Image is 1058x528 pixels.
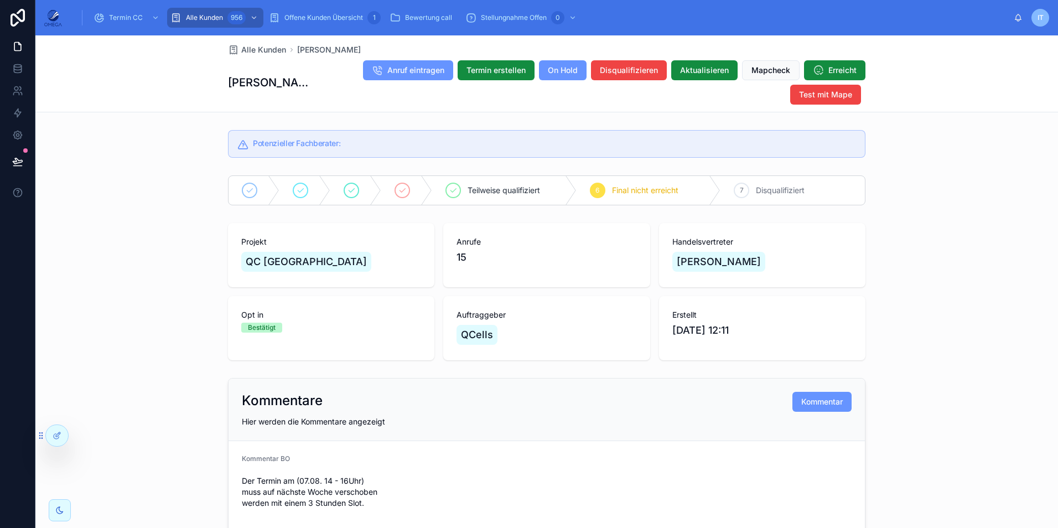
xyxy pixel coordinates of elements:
a: Stellungnahme Offen0 [462,8,582,28]
span: QC [GEOGRAPHIC_DATA] [246,254,367,270]
span: Opt in [241,309,421,320]
div: Bestätigt [248,323,276,333]
button: Mapcheck [742,60,800,80]
div: 1 [367,11,381,24]
span: 15 [457,250,466,265]
span: Hier werden die Kommentare angezeigt [242,417,385,426]
a: Alle Kunden [228,44,286,55]
button: Kommentar [792,392,852,412]
span: Mapcheck [751,65,790,76]
button: Aktualisieren [671,60,738,80]
a: [PERSON_NAME] [297,44,361,55]
span: Auftraggeber [457,309,636,320]
span: 7 [740,186,744,195]
span: Final nicht erreicht [612,185,678,196]
span: Erstellt [672,309,852,320]
button: Disqualifizieren [591,60,667,80]
button: Test mit Mape [790,85,861,105]
span: Test mit Mape [799,89,852,100]
span: Stellungnahme Offen [481,13,547,22]
img: App logo [44,9,62,27]
h2: Kommentare [242,392,323,410]
button: Erreicht [804,60,865,80]
button: Anruf eintragen [363,60,453,80]
span: Bewertung call [405,13,452,22]
span: Alle Kunden [241,44,286,55]
span: Projekt [241,236,421,247]
span: Anrufe [457,236,636,247]
span: Disqualifiziert [756,185,805,196]
span: IT [1038,13,1044,22]
span: On Hold [548,65,578,76]
a: Offene Kunden Übersicht1 [266,8,384,28]
span: Handelsvertreter [672,236,852,247]
a: Bewertung call [386,8,460,28]
button: On Hold [539,60,587,80]
span: Termin CC [109,13,143,22]
div: 956 [227,11,246,24]
span: Disqualifizieren [600,65,658,76]
span: Termin erstellen [466,65,526,76]
span: Kommentar BO [242,454,290,463]
span: QCells [461,327,493,343]
span: Alle Kunden [186,13,223,22]
span: Offene Kunden Übersicht [284,13,363,22]
h5: Potenzieller Fachberater: [253,139,856,147]
span: Kommentar [801,396,843,407]
span: Aktualisieren [680,65,729,76]
span: [DATE] 12:11 [672,323,852,338]
a: Termin CC [90,8,165,28]
span: 6 [595,186,599,195]
span: [PERSON_NAME] [677,254,761,270]
div: 0 [551,11,564,24]
span: Anruf eintragen [387,65,444,76]
h1: [PERSON_NAME] [228,75,313,90]
div: scrollable content [71,6,1014,30]
button: Termin erstellen [458,60,535,80]
a: Alle Kunden956 [167,8,263,28]
span: Erreicht [828,65,857,76]
span: Teilweise qualifiziert [468,185,540,196]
